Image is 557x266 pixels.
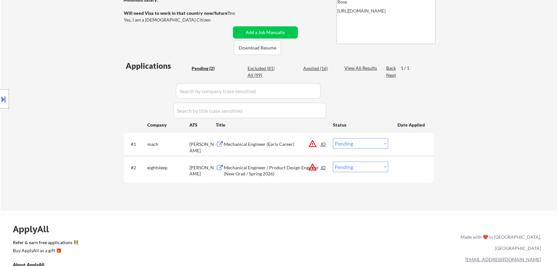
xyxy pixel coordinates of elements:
[13,247,77,255] a: Buy ApplyAll as a gift 🎁
[126,62,189,70] div: Applications
[147,122,189,128] div: Company
[13,240,326,247] a: Refer & earn free applications 👯‍♀️
[224,141,321,147] div: Mechanical Engineer (Early Career)
[344,65,379,71] div: View All Results
[189,122,216,128] div: ATS
[131,164,142,171] div: #2
[189,141,216,154] div: [PERSON_NAME]
[230,10,248,16] div: no
[131,141,142,147] div: #1
[320,162,327,173] div: JD
[124,17,233,23] div: Yes, I am a [DEMOGRAPHIC_DATA] Citizen
[401,65,415,71] div: 1 / 1
[224,164,321,177] div: Mechanical Engineer / Product Design Engineer (New Grad / Spring 2026)
[147,141,189,147] div: mach
[308,139,317,148] button: warning_amber
[386,65,397,71] div: Back
[233,40,281,55] button: Download Resume
[124,10,231,16] strong: Will need Visa to work in that country now/future?:
[247,65,279,72] div: Excluded (81)
[176,83,321,99] input: Search by company (case sensitive)
[333,119,388,130] div: Status
[192,65,224,72] div: Pending (2)
[320,138,327,150] div: JD
[13,248,77,253] div: Buy ApplyAll as a gift 🎁
[247,72,279,78] div: All (99)
[173,103,326,118] input: Search by title (case sensitive)
[308,163,317,172] button: warning_amber
[458,231,541,254] div: Made with ❤️ in [GEOGRAPHIC_DATA], [GEOGRAPHIC_DATA]
[216,122,327,128] div: Title
[233,26,298,39] button: Add a Job Manually
[13,224,56,235] div: ApplyAll
[303,65,335,72] div: Applied (16)
[397,122,426,128] div: Date Applied
[189,164,216,177] div: [PERSON_NAME]
[465,257,541,262] a: [EMAIL_ADDRESS][DOMAIN_NAME]
[147,164,189,171] div: eightsleep
[386,72,397,78] div: Next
